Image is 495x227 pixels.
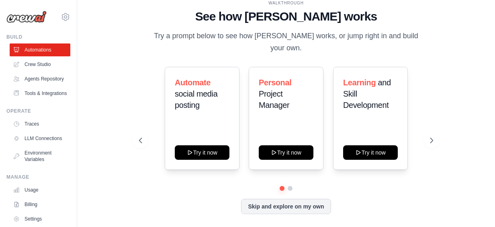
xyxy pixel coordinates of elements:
[10,72,70,85] a: Agents Repository
[259,78,291,87] span: Personal
[343,78,391,109] span: and Skill Development
[241,199,331,214] button: Skip and explore on my own
[10,184,70,196] a: Usage
[6,108,70,114] div: Operate
[10,147,70,166] a: Environment Variables
[6,174,70,180] div: Manage
[259,145,313,160] button: Try it now
[175,145,229,160] button: Try it now
[10,118,70,130] a: Traces
[10,213,70,225] a: Settings
[10,43,70,56] a: Automations
[343,78,376,87] span: Learning
[259,89,289,109] span: Project Manager
[139,9,434,24] h1: See how [PERSON_NAME] works
[175,89,217,109] span: social media posting
[6,34,70,40] div: Build
[343,145,398,160] button: Try it now
[6,11,47,23] img: Logo
[10,58,70,71] a: Crew Studio
[10,87,70,100] a: Tools & Integrations
[10,198,70,211] a: Billing
[151,30,421,54] p: Try a prompt below to see how [PERSON_NAME] works, or jump right in and build your own.
[10,132,70,145] a: LLM Connections
[175,78,211,87] span: Automate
